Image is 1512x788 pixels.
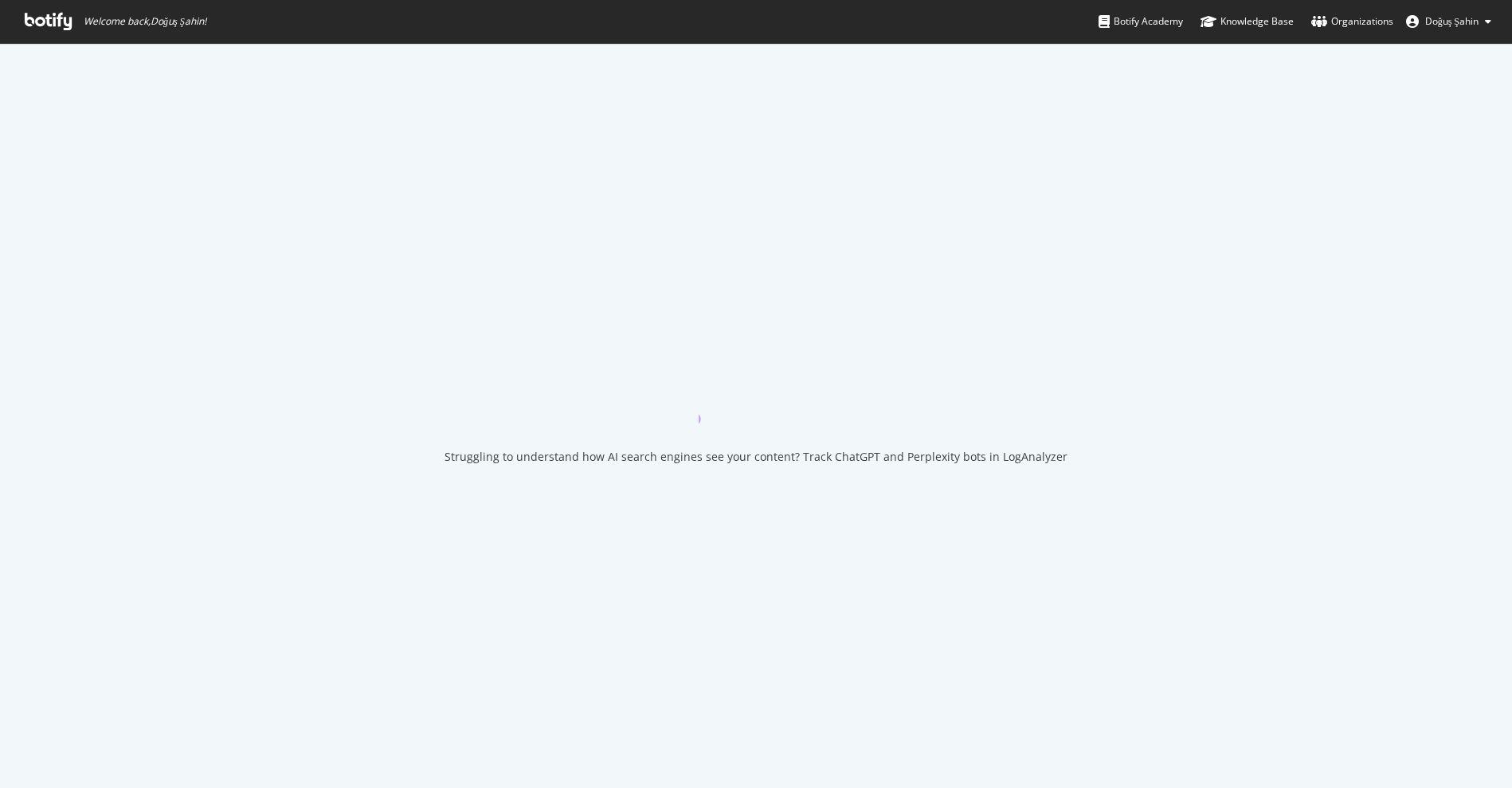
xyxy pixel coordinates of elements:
div: Organizations [1311,14,1393,29]
div: Struggling to understand how AI search engines see your content? Track ChatGPT and Perplexity bot... [445,449,1067,465]
div: Botify Academy [1099,14,1183,29]
div: Knowledge Base [1201,14,1294,29]
button: Doğuş Şahin [1393,9,1504,34]
span: Welcome back, Doğuş Şahin ! [84,15,206,28]
div: animation [699,366,813,423]
span: Doğuş Şahin [1425,14,1479,28]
